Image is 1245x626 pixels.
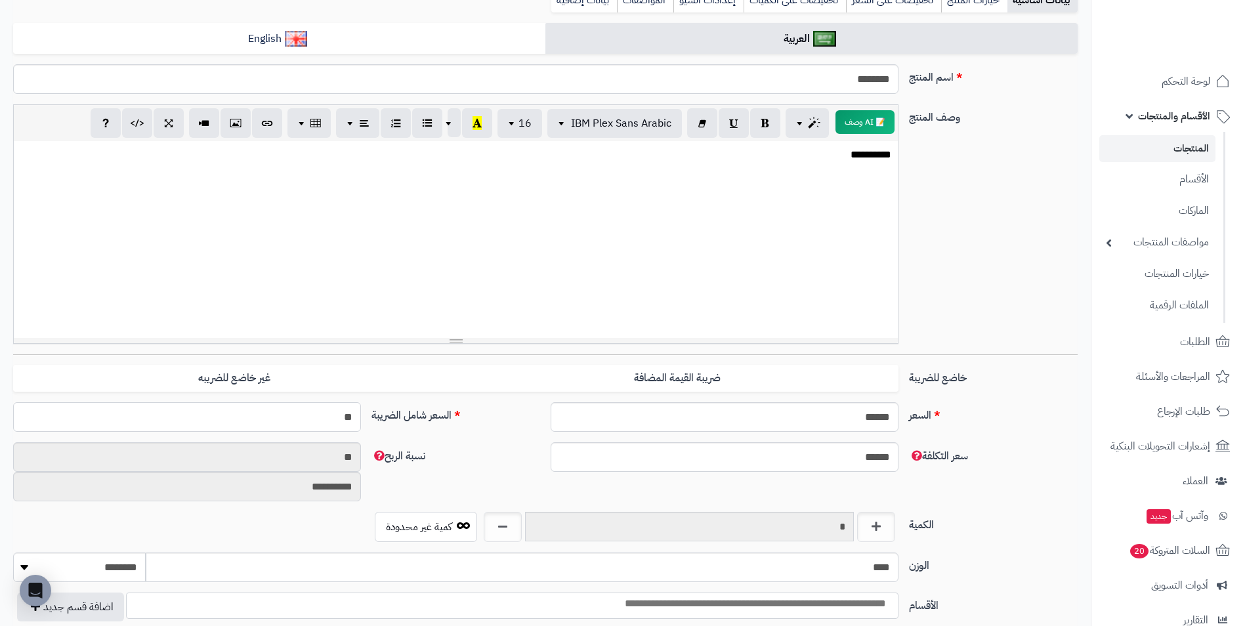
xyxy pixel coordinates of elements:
[1099,326,1237,358] a: الطلبات
[813,31,836,47] img: العربية
[1099,66,1237,97] a: لوحة التحكم
[1099,500,1237,532] a: وآتس آبجديد
[904,553,1083,574] label: الوزن
[1099,197,1215,225] a: الماركات
[1156,33,1233,60] img: logo-2.png
[1099,291,1215,320] a: الملفات الرقمية
[1099,260,1215,288] a: خيارات المنتجات
[904,402,1083,423] label: السعر
[1180,333,1210,351] span: الطلبات
[547,109,682,138] button: IBM Plex Sans Arabic
[909,448,968,464] span: سعر التكلفة
[20,575,51,606] div: Open Intercom Messenger
[518,115,532,131] span: 16
[545,23,1078,55] a: العربية
[1145,507,1208,525] span: وآتس آب
[285,31,308,47] img: English
[371,448,425,464] span: نسبة الربح
[1099,570,1237,601] a: أدوات التسويق
[1147,509,1171,524] span: جديد
[1151,576,1208,595] span: أدوات التسويق
[1099,535,1237,566] a: السلات المتروكة20
[571,115,671,131] span: IBM Plex Sans Arabic
[1183,472,1208,490] span: العملاء
[1130,544,1149,558] span: 20
[835,110,895,134] button: 📝 AI وصف
[1138,107,1210,125] span: الأقسام والمنتجات
[497,109,542,138] button: 16
[1110,437,1210,455] span: إشعارات التحويلات البنكية
[1099,228,1215,257] a: مواصفات المنتجات
[1157,402,1210,421] span: طلبات الإرجاع
[904,64,1083,85] label: اسم المنتج
[1129,541,1210,560] span: السلات المتروكة
[904,512,1083,533] label: الكمية
[904,104,1083,125] label: وصف المنتج
[1136,367,1210,386] span: المراجعات والأسئلة
[904,593,1083,614] label: الأقسام
[1099,430,1237,462] a: إشعارات التحويلات البنكية
[1099,135,1215,162] a: المنتجات
[366,402,545,423] label: السعر شامل الضريبة
[1099,165,1215,194] a: الأقسام
[13,365,455,392] label: غير خاضع للضريبه
[456,365,898,392] label: ضريبة القيمة المضافة
[17,593,124,621] button: اضافة قسم جديد
[1162,72,1210,91] span: لوحة التحكم
[1099,361,1237,392] a: المراجعات والأسئلة
[1099,465,1237,497] a: العملاء
[13,23,545,55] a: English
[904,365,1083,386] label: خاضع للضريبة
[1099,396,1237,427] a: طلبات الإرجاع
